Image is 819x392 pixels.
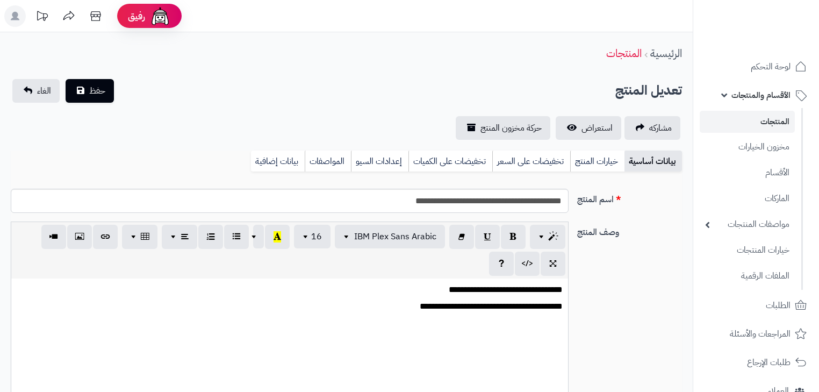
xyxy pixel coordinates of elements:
span: المراجعات والأسئلة [730,326,791,341]
h2: تعديل المنتج [615,80,682,102]
a: الملفات الرقمية [700,265,795,288]
button: 16 [294,225,331,248]
a: الطلبات [700,293,813,318]
a: مشاركه [624,116,680,140]
label: وصف المنتج [573,222,686,239]
a: المنتجات [700,111,795,133]
span: الطلبات [766,298,791,313]
a: استعراض [556,116,621,140]
span: حفظ [89,84,105,97]
a: المواصفات [305,151,351,172]
a: إعدادات السيو [351,151,408,172]
span: مشاركه [649,122,672,134]
label: اسم المنتج [573,189,686,206]
a: بيانات إضافية [251,151,305,172]
span: 16 [311,230,322,243]
a: مخزون الخيارات [700,136,795,159]
span: استعراض [581,122,613,134]
a: طلبات الإرجاع [700,350,813,375]
a: تخفيضات على الكميات [408,151,492,172]
a: الماركات [700,187,795,210]
a: مواصفات المنتجات [700,213,795,236]
a: تخفيضات على السعر [492,151,570,172]
span: رفيق [128,10,145,23]
span: طلبات الإرجاع [747,355,791,370]
img: logo-2.png [746,10,809,32]
button: حفظ [66,79,114,103]
a: بيانات أساسية [624,151,682,172]
span: الغاء [37,84,51,97]
button: IBM Plex Sans Arabic [335,225,445,248]
span: حركة مخزون المنتج [480,122,542,134]
span: IBM Plex Sans Arabic [354,230,436,243]
img: ai-face.png [149,5,171,27]
a: خيارات المنتج [570,151,624,172]
a: الرئيسية [650,45,682,61]
a: تحديثات المنصة [28,5,55,30]
a: الغاء [12,79,60,103]
a: الأقسام [700,161,795,184]
a: المراجعات والأسئلة [700,321,813,347]
span: الأقسام والمنتجات [731,88,791,103]
a: لوحة التحكم [700,54,813,80]
a: المنتجات [606,45,642,61]
a: حركة مخزون المنتج [456,116,550,140]
a: خيارات المنتجات [700,239,795,262]
span: لوحة التحكم [751,59,791,74]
